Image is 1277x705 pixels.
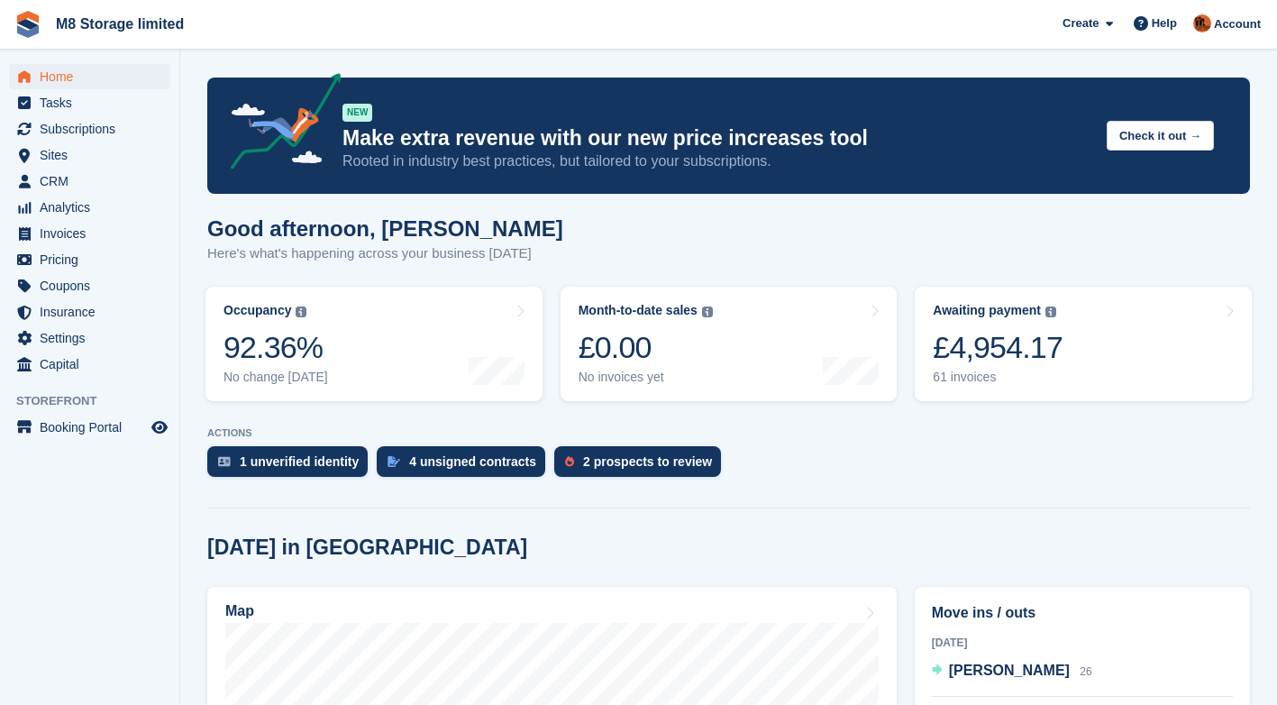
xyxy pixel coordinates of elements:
div: No invoices yet [579,370,713,385]
p: Make extra revenue with our new price increases tool [342,125,1092,151]
p: Rooted in industry best practices, but tailored to your subscriptions. [342,151,1092,171]
a: Awaiting payment £4,954.17 61 invoices [915,287,1252,401]
button: Check it out → [1107,121,1214,151]
div: 92.36% [223,329,328,366]
img: verify_identity-adf6edd0f0f0b5bbfe63781bf79b02c33cf7c696d77639b501bdc392416b5a36.svg [218,456,231,467]
span: Insurance [40,299,148,325]
span: Sites [40,142,148,168]
a: menu [9,273,170,298]
img: icon-info-grey-7440780725fd019a000dd9b08b2336e03edf1995a4989e88bcd33f0948082b44.svg [702,307,713,317]
div: Awaiting payment [933,303,1041,318]
a: menu [9,415,170,440]
a: M8 Storage limited [49,9,191,39]
div: 4 unsigned contracts [409,454,536,469]
img: icon-info-grey-7440780725fd019a000dd9b08b2336e03edf1995a4989e88bcd33f0948082b44.svg [296,307,306,317]
a: menu [9,195,170,220]
img: price-adjustments-announcement-icon-8257ccfd72463d97f412b2fc003d46551f7dbcb40ab6d574587a9cd5c0d94... [215,73,342,176]
div: £0.00 [579,329,713,366]
a: menu [9,142,170,168]
a: 4 unsigned contracts [377,446,554,486]
span: Pricing [40,247,148,272]
div: [DATE] [932,635,1233,651]
h2: Map [225,603,254,619]
img: Andy McLafferty [1193,14,1211,32]
img: prospect-51fa495bee0391a8d652442698ab0144808aea92771e9ea1ae160a38d050c398.svg [565,456,574,467]
span: Capital [40,352,148,377]
a: 2 prospects to review [554,446,730,486]
span: Account [1214,15,1261,33]
div: 61 invoices [933,370,1063,385]
img: icon-info-grey-7440780725fd019a000dd9b08b2336e03edf1995a4989e88bcd33f0948082b44.svg [1045,307,1056,317]
a: menu [9,221,170,246]
div: NEW [342,104,372,122]
h2: Move ins / outs [932,602,1233,624]
span: Invoices [40,221,148,246]
a: Month-to-date sales £0.00 No invoices yet [561,287,898,401]
a: menu [9,352,170,377]
h1: Good afternoon, [PERSON_NAME] [207,216,563,241]
a: menu [9,169,170,194]
a: [PERSON_NAME] 26 [932,660,1092,683]
span: Tasks [40,90,148,115]
span: CRM [40,169,148,194]
div: 1 unverified identity [240,454,359,469]
p: ACTIONS [207,427,1250,439]
div: £4,954.17 [933,329,1063,366]
a: 1 unverified identity [207,446,377,486]
a: menu [9,299,170,325]
img: contract_signature_icon-13c848040528278c33f63329250d36e43548de30e8caae1d1a13099fd9432cc5.svg [388,456,400,467]
div: 2 prospects to review [583,454,712,469]
span: Analytics [40,195,148,220]
span: Subscriptions [40,116,148,142]
a: menu [9,325,170,351]
span: Home [40,64,148,89]
span: 26 [1080,665,1091,678]
p: Here's what's happening across your business [DATE] [207,243,563,264]
a: Occupancy 92.36% No change [DATE] [205,287,543,401]
div: No change [DATE] [223,370,328,385]
span: Booking Portal [40,415,148,440]
img: stora-icon-8386f47178a22dfd0bd8f6a31ec36ba5ce8667c1dd55bd0f319d3a0aa187defe.svg [14,11,41,38]
div: Occupancy [223,303,291,318]
div: Month-to-date sales [579,303,698,318]
span: Help [1152,14,1177,32]
a: Preview store [149,417,170,438]
a: menu [9,116,170,142]
span: Storefront [16,392,179,410]
h2: [DATE] in [GEOGRAPHIC_DATA] [207,536,527,560]
a: menu [9,64,170,89]
span: [PERSON_NAME] [949,663,1070,678]
a: menu [9,247,170,272]
a: menu [9,90,170,115]
span: Coupons [40,273,148,298]
span: Settings [40,325,148,351]
span: Create [1063,14,1099,32]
